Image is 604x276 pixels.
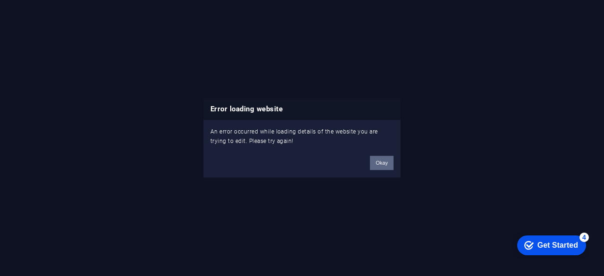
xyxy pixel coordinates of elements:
div: Get Started 4 items remaining, 20% complete [5,5,74,25]
h3: Error loading website [203,99,401,120]
div: An error occurred while loading details of the website you are trying to edit. Please try again! [203,120,401,146]
div: Get Started [25,10,66,19]
div: 4 [67,2,77,11]
button: Okay [370,156,394,170]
